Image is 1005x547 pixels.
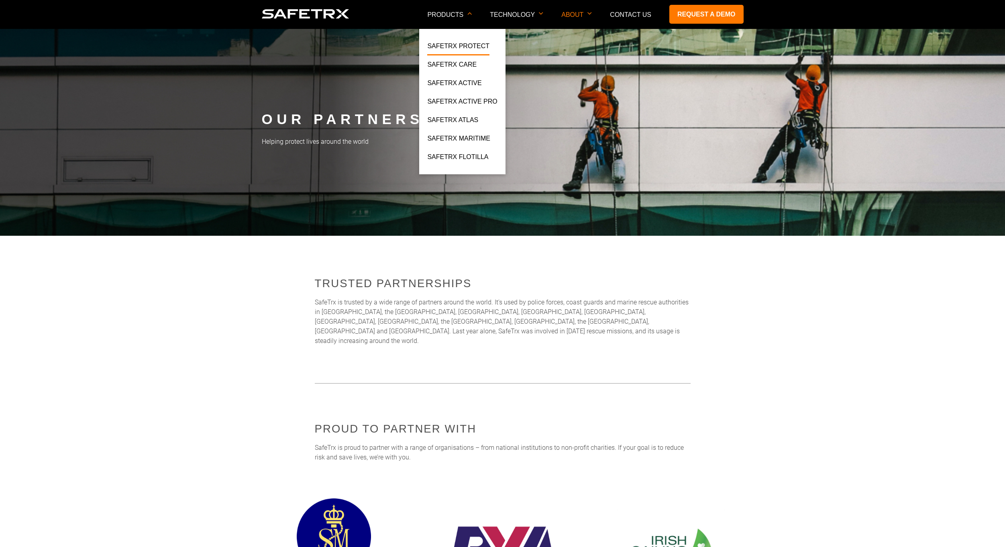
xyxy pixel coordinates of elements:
[427,11,472,29] p: Products
[9,85,49,91] span: Request a Demo
[427,115,478,129] a: SafeTrx Atlas
[2,171,7,176] input: I agree to allow 8 West Consulting to store and process my personal data.*
[427,96,497,111] a: SafeTrx Active Pro
[2,96,7,101] input: Discover More
[427,41,489,55] a: SafeTrx Protect
[467,12,472,15] img: Arrow down icon
[315,443,691,462] p: SafeTrx is proud to partner with a range of organisations – from national institutions to non-pro...
[315,276,691,292] h2: Trusted partnerships
[262,137,744,147] p: Helping protect lives around the world
[2,85,7,90] input: Request a Demo
[965,508,1005,547] iframe: Chat Widget
[10,170,181,176] p: I agree to allow 8 West Consulting to store and process my personal data.
[561,11,592,29] p: About
[669,5,744,24] a: Request a demo
[427,152,488,166] a: SafeTrx Flotilla
[610,11,651,18] a: Contact Us
[539,12,543,15] img: Arrow down icon
[427,133,490,148] a: SafeTrx Maritime
[315,421,691,437] h2: Proud to partner with
[427,59,477,74] a: SafeTrx Care
[965,508,1005,547] div: Chat-Widget
[490,11,543,29] p: Technology
[427,78,481,92] a: SafeTrx Active
[315,298,691,346] p: SafeTrx is trusted by a wide range of partners around the world. It’s used by police forces, coas...
[262,111,744,127] h1: Our Partners
[587,12,592,15] img: Arrow down icon
[9,96,43,102] span: Discover More
[262,9,349,18] img: Logo SafeTrx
